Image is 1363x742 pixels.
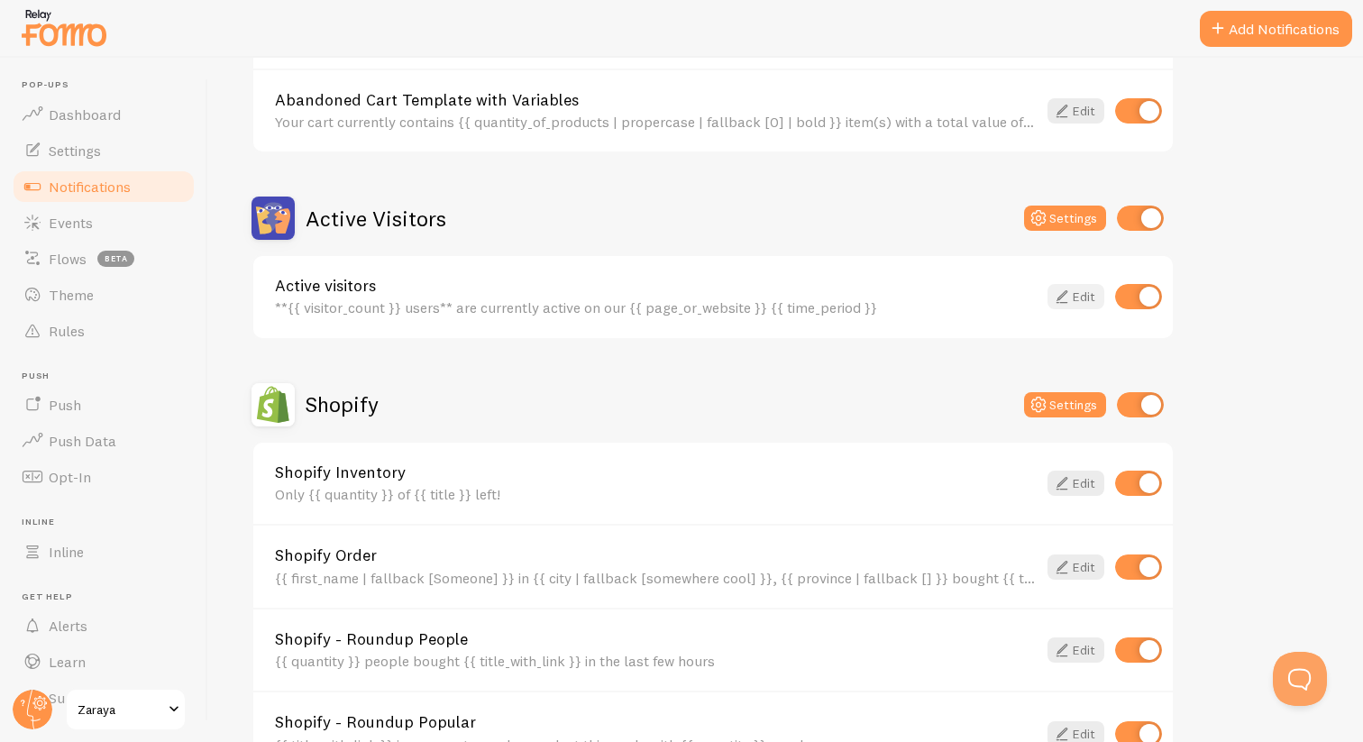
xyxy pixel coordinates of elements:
span: Push [49,396,81,414]
a: Edit [1047,554,1104,580]
a: Edit [1047,637,1104,663]
a: Notifications [11,169,197,205]
a: Abandoned Cart Template with Variables [275,92,1037,108]
a: Theme [11,277,197,313]
h2: Active Visitors [306,205,446,233]
a: Flows beta [11,241,197,277]
span: Get Help [22,591,197,603]
span: Flows [49,250,87,268]
a: Opt-In [11,459,197,495]
span: Rules [49,322,85,340]
div: {{ first_name | fallback [Someone] }} in {{ city | fallback [somewhere cool] }}, {{ province | fa... [275,570,1037,586]
a: Edit [1047,284,1104,309]
span: Inline [22,517,197,528]
a: Push Data [11,423,197,459]
a: Learn [11,644,197,680]
a: Dashboard [11,96,197,133]
h2: Shopify [306,390,379,418]
span: Notifications [49,178,131,196]
span: Settings [49,142,101,160]
span: Theme [49,286,94,304]
div: Only {{ quantity }} of {{ title }} left! [275,486,1037,502]
span: Pop-ups [22,79,197,91]
button: Settings [1024,206,1106,231]
img: Active Visitors [252,197,295,240]
a: Edit [1047,471,1104,496]
a: Shopify Inventory [275,464,1037,481]
a: Shopify - Roundup Popular [275,714,1037,730]
a: Inline [11,534,197,570]
span: Alerts [49,617,87,635]
span: Zaraya [78,699,163,720]
div: {{ quantity }} people bought {{ title_with_link }} in the last few hours [275,653,1037,669]
iframe: Help Scout Beacon - Open [1273,652,1327,706]
a: Shopify - Roundup People [275,631,1037,647]
span: Inline [49,543,84,561]
div: **{{ visitor_count }} users** are currently active on our {{ page_or_website }} {{ time_period }} [275,299,1037,316]
span: Learn [49,653,86,671]
img: fomo-relay-logo-orange.svg [19,5,109,50]
a: Support [11,680,197,716]
span: Opt-In [49,468,91,486]
img: Shopify [252,383,295,426]
a: Events [11,205,197,241]
a: Alerts [11,608,197,644]
span: Events [49,214,93,232]
a: Push [11,387,197,423]
a: Edit [1047,98,1104,124]
a: Zaraya [65,688,187,731]
a: Shopify Order [275,547,1037,563]
span: Dashboard [49,105,121,124]
button: Settings [1024,392,1106,417]
span: Push [22,371,197,382]
span: beta [97,251,134,267]
div: Your cart currently contains {{ quantity_of_products | propercase | fallback [0] | bold }} item(s... [275,114,1037,130]
span: Push Data [49,432,116,450]
a: Rules [11,313,197,349]
a: Active visitors [275,278,1037,294]
a: Settings [11,133,197,169]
